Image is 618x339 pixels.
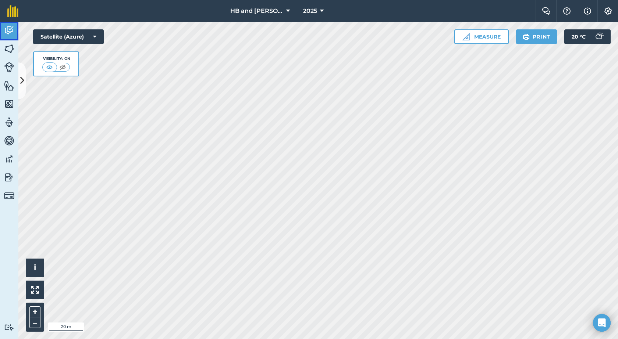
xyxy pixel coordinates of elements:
img: svg+xml;base64,PHN2ZyB4bWxucz0iaHR0cDovL3d3dy53My5vcmcvMjAwMC9zdmciIHdpZHRoPSIxNyIgaGVpZ2h0PSIxNy... [584,7,591,15]
button: Satellite (Azure) [33,29,104,44]
img: svg+xml;base64,PHN2ZyB4bWxucz0iaHR0cDovL3d3dy53My5vcmcvMjAwMC9zdmciIHdpZHRoPSI1MCIgaGVpZ2h0PSI0MC... [45,64,54,71]
img: svg+xml;base64,PD94bWwgdmVyc2lvbj0iMS4wIiBlbmNvZGluZz0idXRmLTgiPz4KPCEtLSBHZW5lcmF0b3I6IEFkb2JlIE... [4,135,14,146]
img: A cog icon [604,7,612,15]
img: Two speech bubbles overlapping with the left bubble in the forefront [542,7,551,15]
span: 2025 [303,7,317,15]
img: svg+xml;base64,PD94bWwgdmVyc2lvbj0iMS4wIiBlbmNvZGluZz0idXRmLTgiPz4KPCEtLSBHZW5lcmF0b3I6IEFkb2JlIE... [4,191,14,201]
div: Open Intercom Messenger [593,314,611,332]
img: svg+xml;base64,PHN2ZyB4bWxucz0iaHR0cDovL3d3dy53My5vcmcvMjAwMC9zdmciIHdpZHRoPSIxOSIgaGVpZ2h0PSIyNC... [523,32,530,41]
button: 20 °C [564,29,611,44]
img: svg+xml;base64,PHN2ZyB4bWxucz0iaHR0cDovL3d3dy53My5vcmcvMjAwMC9zdmciIHdpZHRoPSI1MCIgaGVpZ2h0PSI0MC... [58,64,67,71]
img: svg+xml;base64,PD94bWwgdmVyc2lvbj0iMS4wIiBlbmNvZGluZz0idXRmLTgiPz4KPCEtLSBHZW5lcmF0b3I6IEFkb2JlIE... [4,25,14,36]
img: svg+xml;base64,PD94bWwgdmVyc2lvbj0iMS4wIiBlbmNvZGluZz0idXRmLTgiPz4KPCEtLSBHZW5lcmF0b3I6IEFkb2JlIE... [592,29,606,44]
img: A question mark icon [562,7,571,15]
img: Ruler icon [462,33,470,40]
img: svg+xml;base64,PD94bWwgdmVyc2lvbj0iMS4wIiBlbmNvZGluZz0idXRmLTgiPz4KPCEtLSBHZW5lcmF0b3I6IEFkb2JlIE... [4,62,14,72]
img: svg+xml;base64,PD94bWwgdmVyc2lvbj0iMS4wIiBlbmNvZGluZz0idXRmLTgiPz4KPCEtLSBHZW5lcmF0b3I6IEFkb2JlIE... [4,117,14,128]
span: 20 ° C [572,29,586,44]
img: svg+xml;base64,PHN2ZyB4bWxucz0iaHR0cDovL3d3dy53My5vcmcvMjAwMC9zdmciIHdpZHRoPSI1NiIgaGVpZ2h0PSI2MC... [4,80,14,91]
span: i [34,263,36,272]
img: svg+xml;base64,PD94bWwgdmVyc2lvbj0iMS4wIiBlbmNvZGluZz0idXRmLTgiPz4KPCEtLSBHZW5lcmF0b3I6IEFkb2JlIE... [4,324,14,331]
button: – [29,317,40,328]
img: Four arrows, one pointing top left, one top right, one bottom right and the last bottom left [31,286,39,294]
button: Print [516,29,557,44]
img: svg+xml;base64,PHN2ZyB4bWxucz0iaHR0cDovL3d3dy53My5vcmcvMjAwMC9zdmciIHdpZHRoPSI1NiIgaGVpZ2h0PSI2MC... [4,98,14,109]
div: Visibility: On [42,56,70,62]
button: i [26,259,44,277]
img: svg+xml;base64,PHN2ZyB4bWxucz0iaHR0cDovL3d3dy53My5vcmcvMjAwMC9zdmciIHdpZHRoPSI1NiIgaGVpZ2h0PSI2MC... [4,43,14,54]
span: HB and [PERSON_NAME] [230,7,283,15]
img: svg+xml;base64,PD94bWwgdmVyc2lvbj0iMS4wIiBlbmNvZGluZz0idXRmLTgiPz4KPCEtLSBHZW5lcmF0b3I6IEFkb2JlIE... [4,154,14,165]
button: + [29,306,40,317]
button: Measure [454,29,509,44]
img: svg+xml;base64,PD94bWwgdmVyc2lvbj0iMS4wIiBlbmNvZGluZz0idXRmLTgiPz4KPCEtLSBHZW5lcmF0b3I6IEFkb2JlIE... [4,172,14,183]
img: fieldmargin Logo [7,5,18,17]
